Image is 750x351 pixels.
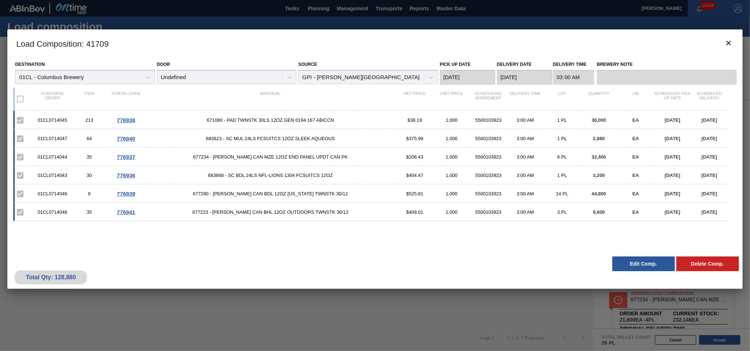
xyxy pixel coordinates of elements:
div: 30 [71,173,108,178]
div: 5500103923 [470,154,507,160]
div: UM [617,91,654,107]
div: Delivery Time [507,91,544,107]
button: Delete Comp. [676,256,739,271]
div: 5500103923 [470,209,507,215]
div: 01CL0714045 [34,117,71,123]
span: [DATE] [665,117,680,123]
div: 213 [71,117,108,123]
div: $408.01 [397,209,433,215]
div: Go to Order [108,117,144,123]
span: 776941 [117,209,135,215]
div: Lot [544,91,581,107]
label: Delivery Time [553,59,595,70]
div: 1,000 [433,191,470,196]
label: Source [298,62,317,67]
span: EA [633,191,639,196]
div: 1,000 [433,154,470,160]
div: 3:00 AM [507,173,544,178]
div: 3:00 AM [507,154,544,160]
span: 677223 - CARR CAN BHL 12OZ OUTDOORS TWNSTK 30/12 [144,209,396,215]
span: EA [633,117,639,123]
label: Pick up Date [440,62,471,67]
div: 1,000 [433,136,470,141]
div: 01CL0714046 [34,191,71,196]
div: 3:00 AM [507,136,544,141]
span: EA [633,173,639,178]
div: 1 PL [544,117,581,123]
span: [DATE] [701,154,717,160]
span: 776938 [117,117,135,123]
div: Total Qty: 128,880 [20,274,81,281]
span: 776936 [117,172,135,178]
div: Go to Order [108,191,144,197]
div: 35 [71,154,108,160]
span: [DATE] [701,136,717,141]
div: Go to Order [108,209,144,215]
div: $525.81 [397,191,433,196]
span: 677280 - CARR CAN BDL 12OZ KENTUCKY TWNSTK 30/12 [144,191,396,196]
label: Door [157,62,170,67]
div: 5500103923 [470,136,507,141]
div: Scheduled Pick up Date [654,91,691,107]
span: 36,000 [592,117,606,123]
label: Delivery Date [497,62,532,67]
span: [DATE] [665,191,680,196]
span: 32,400 [592,154,606,160]
span: [DATE] [665,209,680,215]
div: 1 PL [544,136,581,141]
div: Scheduled Delivery [691,91,728,107]
div: Purchase order [34,91,71,107]
div: Material [144,91,396,107]
span: EA [633,136,639,141]
div: $206.43 [397,154,433,160]
div: Go to Order [108,135,144,142]
div: 3 PL [544,209,581,215]
label: Destination [15,62,45,67]
span: EA [633,209,639,215]
div: 1,000 [433,173,470,178]
div: 1 PL [544,173,581,178]
div: 3:00 AM [507,191,544,196]
input: mm/dd/yyyy [440,70,495,85]
div: 5500103923 [470,191,507,196]
label: Brewery Note [597,59,736,70]
button: Edit Comp. [612,256,675,271]
div: 01CL0714044 [34,154,71,160]
span: 671080 - PAD TWNSTK 30LS 12OZ GEN 0194 167 ABICCN [144,117,396,123]
div: 1,000 [433,209,470,215]
div: $375.99 [397,136,433,141]
div: Unit Price [433,91,470,107]
span: 2,880 [593,136,605,141]
div: Quantity [581,91,617,107]
div: Go to Order [108,154,144,160]
span: [DATE] [701,117,717,123]
div: 3:00 AM [507,209,544,215]
span: [DATE] [665,173,680,178]
div: $38.19 [397,117,433,123]
div: 64 [71,136,108,141]
input: mm/dd/yyyy [497,70,552,85]
span: [DATE] [701,191,717,196]
div: Scheduling Agreement [470,91,507,107]
span: 9,600 [593,209,605,215]
div: 01CL0714047 [34,136,71,141]
span: 677234 - CARR CAN MZE 12OZ END PANEL UPDT CAN PK [144,154,396,160]
span: 776939 [117,191,135,197]
span: 3,200 [593,173,605,178]
span: [DATE] [665,136,680,141]
span: [DATE] [701,173,717,178]
div: 01CL0714043 [34,173,71,178]
span: EA [633,154,639,160]
div: 1,000 [433,117,470,123]
span: [DATE] [665,154,680,160]
div: Go to Order [108,172,144,178]
span: 683623 - SC MUL 24LS FCSUITCS 12OZ SLEEK AQUEOUS [144,136,396,141]
span: 776940 [117,135,135,142]
h3: Load Composition : 41709 [7,29,742,57]
div: Net Price [397,91,433,107]
div: 01CL0714048 [34,209,71,215]
div: $404.47 [397,173,433,178]
div: Item [71,91,108,107]
div: Portal code [108,91,144,107]
div: 9 [71,191,108,196]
